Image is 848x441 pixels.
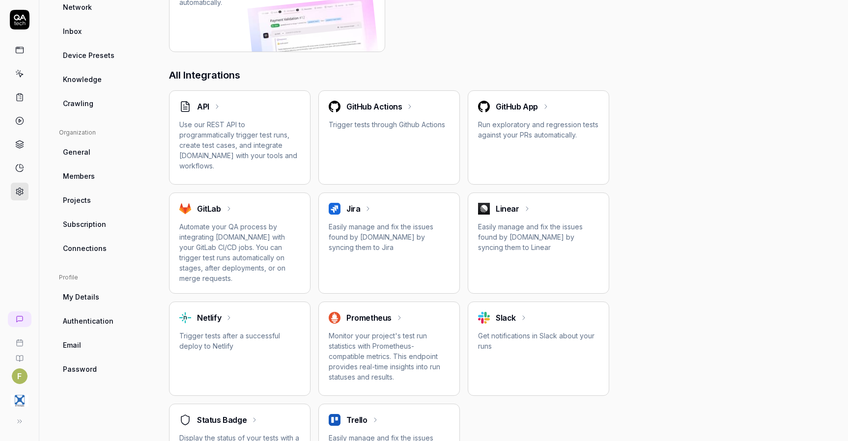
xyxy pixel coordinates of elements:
[197,203,221,215] h2: GitLab
[8,311,31,327] a: New conversation
[468,90,609,185] a: HackofficeGitHub AppRun exploratory and regression tests against your PRs automatically.
[63,26,82,36] span: Inbox
[179,312,191,323] img: Hackoffice
[59,94,153,112] a: Crawling
[346,414,367,426] h2: Trello
[478,331,599,351] p: Get notifications in Slack about your runs
[59,215,153,233] a: Subscription
[329,414,340,426] img: Hackoffice
[478,203,490,215] img: Hackoffice
[496,101,538,112] h2: GitHub App
[63,171,95,181] span: Members
[329,101,340,112] img: Hackoffice
[59,273,153,282] div: Profile
[169,68,609,83] h3: All Integrations
[468,193,609,294] a: HackofficeLinearEasily manage and fix the issues found by [DOMAIN_NAME] by syncing them to Linear
[179,119,300,171] p: Use our REST API to programmatically trigger test runs, create test cases, and integrate [DOMAIN_...
[197,312,221,324] h2: Netlify
[197,414,247,426] h2: Status Badge
[63,98,93,109] span: Crawling
[179,221,300,283] p: Automate your QA process by integrating [DOMAIN_NAME] with your GitLab CI/CD jobs. You can trigge...
[59,312,153,330] a: Authentication
[63,50,114,60] span: Device Presets
[63,219,106,229] span: Subscription
[318,193,460,294] a: HackofficeJiraEasily manage and fix the issues found by [DOMAIN_NAME] by syncing them to Jira
[4,384,35,412] button: 4C Strategies Logo
[329,312,340,324] img: Hackoffice
[329,203,340,215] img: Hackoffice
[346,203,360,215] h2: Jira
[179,203,191,215] img: Hackoffice
[59,143,153,161] a: General
[59,128,153,137] div: Organization
[478,119,599,140] p: Run exploratory and regression tests against your PRs automatically.
[63,147,90,157] span: General
[63,292,99,302] span: My Details
[169,193,311,294] a: HackofficeGitLabAutomate your QA process by integrating [DOMAIN_NAME] with your GitLab CI/CD jobs...
[468,302,609,396] a: HackofficeSlackGet notifications in Slack about your runs
[59,360,153,378] a: Password
[12,368,28,384] button: F
[59,191,153,209] a: Projects
[318,302,460,396] a: HackofficePrometheusMonitor your project's test run statistics with Prometheus-compatible metrics...
[63,364,97,374] span: Password
[63,243,107,253] span: Connections
[11,392,28,410] img: 4C Strategies Logo
[59,167,153,185] a: Members
[63,340,81,350] span: Email
[169,90,311,185] a: APIUse our REST API to programmatically trigger test runs, create test cases, and integrate [DOMA...
[478,221,599,252] p: Easily manage and fix the issues found by [DOMAIN_NAME] by syncing them to Linear
[59,239,153,257] a: Connections
[496,312,516,324] h2: Slack
[63,195,91,205] span: Projects
[59,22,153,40] a: Inbox
[4,347,35,362] a: Documentation
[63,74,102,84] span: Knowledge
[346,101,402,112] h2: GitHub Actions
[4,331,35,347] a: Book a call with us
[197,101,209,112] h2: API
[169,302,311,396] a: HackofficeNetlifyTrigger tests after a successful deploy to Netlify
[59,70,153,88] a: Knowledge
[63,2,92,12] span: Network
[179,331,300,351] p: Trigger tests after a successful deploy to Netlify
[63,316,113,326] span: Authentication
[346,312,392,324] h2: Prometheus
[329,331,450,382] p: Monitor your project's test run statistics with Prometheus-compatible metrics. This endpoint prov...
[496,203,519,215] h2: Linear
[59,46,153,64] a: Device Presets
[59,288,153,306] a: My Details
[329,221,450,252] p: Easily manage and fix the issues found by [DOMAIN_NAME] by syncing them to Jira
[318,90,460,185] a: HackofficeGitHub ActionsTrigger tests through Github Actions
[478,312,490,324] img: Hackoffice
[329,119,450,130] p: Trigger tests through Github Actions
[59,336,153,354] a: Email
[478,101,490,112] img: Hackoffice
